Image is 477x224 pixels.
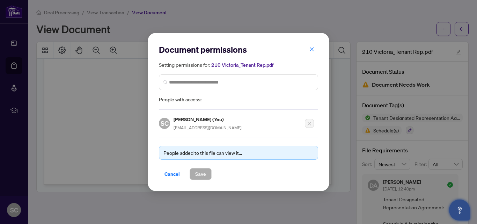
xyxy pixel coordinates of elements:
[159,61,318,69] h5: Setting permissions for:
[174,125,242,130] span: [EMAIL_ADDRESS][DOMAIN_NAME]
[159,96,318,104] span: People with access:
[190,168,212,180] button: Save
[163,80,168,84] img: search_icon
[164,168,180,180] span: Cancel
[309,47,314,52] span: close
[211,62,273,68] span: 210 Victoria_Tenant Rep.pdf
[174,115,242,123] h5: [PERSON_NAME] (You)
[159,44,318,55] h2: Document permissions
[159,168,185,180] button: Cancel
[161,118,169,128] span: SC
[163,149,314,157] div: People added to this file can view it...
[449,200,470,221] button: Open asap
